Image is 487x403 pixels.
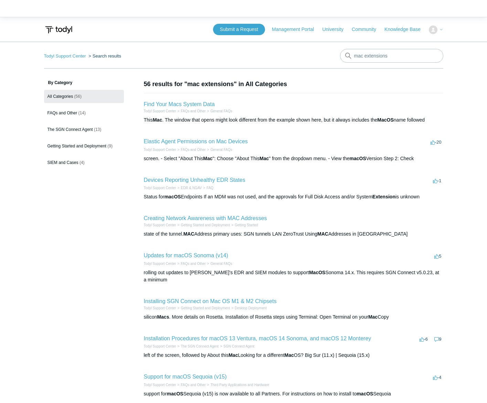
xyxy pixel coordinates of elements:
[176,261,205,266] li: FAQs and Other
[47,94,73,99] span: All Categories
[144,155,443,162] div: screen. - Select "About This ": Choose "About This " from the dropdown menu. - View the Version S...
[206,147,232,152] li: General FAQs
[144,177,245,183] a: Devices Reporting Unhealthy EDR States
[144,306,176,311] li: Todyl Support Center
[434,254,441,259] span: 5
[230,223,258,228] li: Getting Started
[235,223,258,227] a: Getting Started
[144,374,227,380] a: Support for macOS Sequoia (v15)
[181,223,230,227] a: Getting Started and Deployment
[47,127,93,132] span: The SGN Connect Agent
[368,314,378,320] em: Mac
[181,344,219,348] a: The SGN Connect Agent
[44,90,124,103] a: All Categories (56)
[213,24,265,35] a: Submit a Request
[44,23,73,36] img: Todyl Support Center Help Center home page
[44,53,87,59] li: Todyl Support Center
[377,117,393,123] em: MacOS
[309,270,325,275] em: MacOS
[352,26,383,33] a: Community
[210,109,232,113] a: General FAQs
[260,156,269,161] em: Mac
[235,306,267,310] a: Desktop Deployment
[74,94,82,99] span: (56)
[206,382,269,387] li: Third Party Applications and Hardware
[433,178,442,183] span: -1
[181,383,205,387] a: FAQs and Other
[144,382,176,387] li: Todyl Support Center
[285,352,294,358] em: Mac
[94,127,101,132] span: (13)
[144,298,277,304] a: Installing SGN Connect on Mac OS M1 & M2 Chipsets
[229,352,238,358] em: Mac
[181,186,202,190] a: EDR & NGAV
[350,156,366,161] em: macOS
[44,80,124,86] h3: By Category
[322,26,350,33] a: University
[144,262,176,266] a: Todyl Support Center
[144,109,176,113] a: Todyl Support Center
[207,186,213,190] a: FAQ
[203,156,212,161] em: Mac
[181,109,205,113] a: FAQs and Other
[157,314,169,320] em: Macs
[144,138,248,144] a: Elastic Agent Permissions on Mac Devices
[144,306,176,310] a: Todyl Support Center
[176,382,205,387] li: FAQs and Other
[176,185,202,190] li: EDR & NGAV
[181,306,230,310] a: Getting Started and Deployment
[44,106,124,120] a: FAQs and Other (14)
[176,223,230,228] li: Getting Started and Deployment
[210,383,269,387] a: Third Party Applications and Hardware
[202,185,213,190] li: FAQ
[44,123,124,136] a: The SGN Connect Agent (13)
[433,375,442,380] span: -4
[272,26,321,33] a: Management Portal
[210,262,232,266] a: General FAQs
[144,269,443,283] div: rolling out updates to [PERSON_NAME]'s EDR and SIEM modules to support Sonoma 14.x. This requires...
[181,262,205,266] a: FAQs and Other
[210,148,232,152] a: General FAQs
[181,148,205,152] a: FAQs and Other
[434,337,441,342] span: 9
[153,117,162,123] em: Mac
[144,335,371,341] a: Installation Procedures for macOS 13 Ventura, macOS 14 Sonoma, and macOS 12 Monterey
[47,160,78,165] span: SIEM and Cases
[176,344,219,349] li: The SGN Connect Agent
[144,108,176,114] li: Todyl Support Center
[176,147,205,152] li: FAQs and Other
[78,111,86,115] span: (14)
[144,344,176,348] a: Todyl Support Center
[164,194,181,199] em: macOS
[384,26,427,33] a: Knowledge Base
[144,185,176,190] li: Todyl Support Center
[206,261,232,266] li: General FAQs
[357,391,373,396] em: macOS
[144,344,176,349] li: Todyl Support Center
[340,49,443,63] input: Search
[44,156,124,169] a: SIEM and Cases (4)
[47,144,106,148] span: Getting Started and Deployment
[167,391,183,396] em: macOS
[420,337,428,342] span: -6
[144,101,215,107] a: Find Your Macs System Data
[87,53,121,59] li: Search results
[206,108,232,114] li: General FAQs
[317,231,328,237] em: MAC
[144,186,176,190] a: Todyl Support Center
[144,215,267,221] a: Creating Network Awareness with MAC Addresses
[144,390,443,397] div: support for Sequoia (v15) is now available to all Partners. For instructions on how to install to...
[144,147,176,152] li: Todyl Support Center
[107,144,113,148] span: (9)
[144,223,176,227] a: Todyl Support Center
[144,252,228,258] a: Updates for macOS Sonoma (v14)
[144,148,176,152] a: Todyl Support Center
[144,193,443,200] div: Status for Endpoints If an MDM was not used, and the approvals for Full Disk Access and/or System...
[144,230,443,238] div: state of the tunnel. Address primary uses: SGN tunnels LAN ZeroTrust Using Addresses in [GEOGRAPH...
[431,139,442,145] span: -20
[47,111,77,115] span: FAQs and Other
[144,223,176,228] li: Todyl Support Center
[223,344,254,348] a: SGN Connect Agent
[144,80,443,89] h1: 56 results for "mac extensions" in All Categories
[219,344,254,349] li: SGN Connect Agent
